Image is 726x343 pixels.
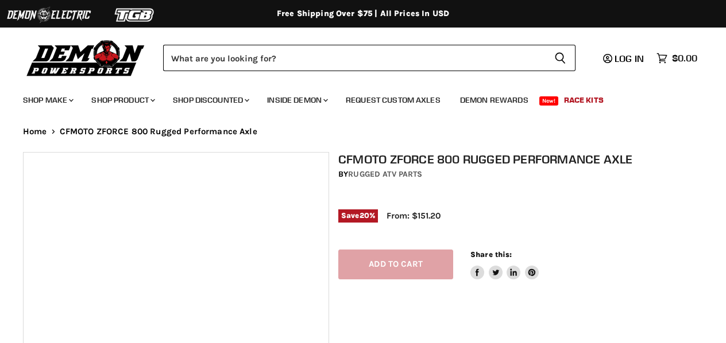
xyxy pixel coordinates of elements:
[92,4,178,26] img: TGB Logo 2
[164,88,256,112] a: Shop Discounted
[360,211,369,220] span: 20
[545,45,576,71] button: Search
[338,152,712,166] h1: CFMOTO ZFORCE 800 Rugged Performance Axle
[83,88,162,112] a: Shop Product
[651,50,703,67] a: $0.00
[14,84,694,112] ul: Main menu
[470,250,539,280] aside: Share this:
[672,53,697,64] span: $0.00
[337,88,449,112] a: Request Custom Axles
[14,88,80,112] a: Shop Make
[615,53,644,64] span: Log in
[539,96,559,106] span: New!
[555,88,612,112] a: Race Kits
[470,250,512,259] span: Share this:
[348,169,422,179] a: Rugged ATV Parts
[258,88,335,112] a: Inside Demon
[338,209,378,222] span: Save %
[163,45,576,71] form: Product
[23,37,149,78] img: Demon Powersports
[6,4,92,26] img: Demon Electric Logo 2
[338,168,712,181] div: by
[451,88,537,112] a: Demon Rewards
[60,127,257,137] span: CFMOTO ZFORCE 800 Rugged Performance Axle
[163,45,545,71] input: Search
[387,211,441,221] span: From: $151.20
[23,127,47,137] a: Home
[598,53,651,64] a: Log in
